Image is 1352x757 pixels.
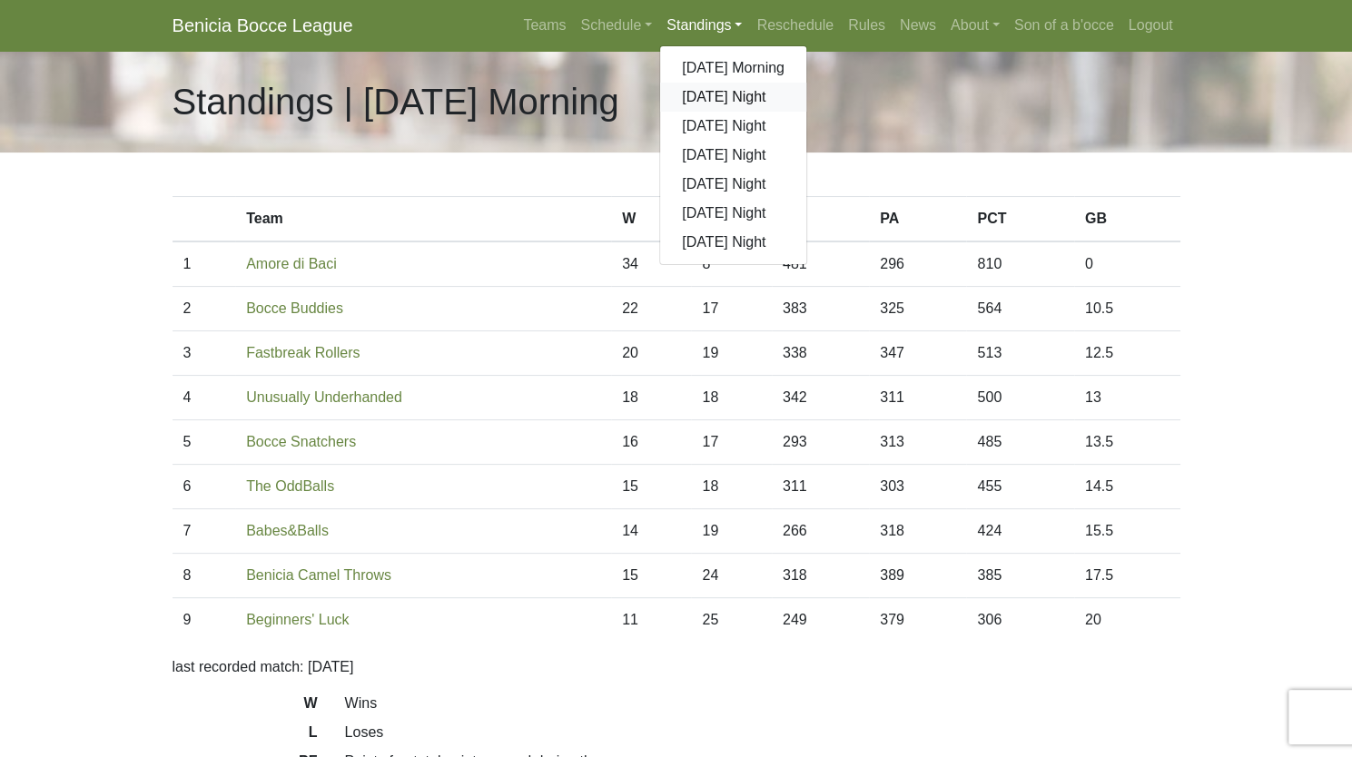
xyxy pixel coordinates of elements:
a: [DATE] Night [660,141,806,170]
td: 8 [173,554,236,598]
p: last recorded match: [DATE] [173,656,1180,678]
td: 13 [1074,376,1180,420]
td: 20 [611,331,691,376]
dt: L [159,722,331,751]
a: [DATE] Night [660,228,806,257]
a: The OddBalls [246,478,334,494]
dd: Wins [331,693,1194,714]
dt: W [159,693,331,722]
td: 513 [966,331,1073,376]
th: W [611,197,691,242]
a: [DATE] Night [660,199,806,228]
td: 18 [691,376,771,420]
td: 296 [869,241,966,287]
td: 9 [173,598,236,643]
td: 325 [869,287,966,331]
td: 18 [611,376,691,420]
td: 385 [966,554,1073,598]
td: 15.5 [1074,509,1180,554]
td: 18 [691,465,771,509]
td: 481 [772,241,869,287]
td: 22 [611,287,691,331]
td: 311 [772,465,869,509]
a: Logout [1121,7,1180,44]
td: 7 [173,509,236,554]
a: Beginners' Luck [246,612,349,627]
td: 6 [173,465,236,509]
td: 15 [611,554,691,598]
td: 15 [611,465,691,509]
td: 313 [869,420,966,465]
td: 303 [869,465,966,509]
a: Teams [516,7,573,44]
a: Benicia Bocce League [173,7,353,44]
th: PA [869,197,966,242]
td: 11 [611,598,691,643]
a: Fastbreak Rollers [246,345,360,360]
td: 266 [772,509,869,554]
td: 379 [869,598,966,643]
a: Unusually Underhanded [246,389,402,405]
td: 10.5 [1074,287,1180,331]
td: 19 [691,331,771,376]
a: Schedule [573,7,659,44]
a: Benicia Camel Throws [246,567,391,583]
a: Amore di Baci [246,256,337,271]
a: [DATE] Morning [660,54,806,83]
td: 249 [772,598,869,643]
td: 20 [1074,598,1180,643]
td: 306 [966,598,1073,643]
td: 17 [691,420,771,465]
td: 389 [869,554,966,598]
dd: Loses [331,722,1194,743]
a: News [893,7,943,44]
td: 25 [691,598,771,643]
td: 14.5 [1074,465,1180,509]
td: 318 [772,554,869,598]
td: 347 [869,331,966,376]
td: 424 [966,509,1073,554]
th: PCT [966,197,1073,242]
td: 342 [772,376,869,420]
td: 564 [966,287,1073,331]
td: 24 [691,554,771,598]
td: 19 [691,509,771,554]
th: PF [772,197,869,242]
div: Standings [659,45,807,265]
td: 3 [173,331,236,376]
td: 500 [966,376,1073,420]
td: 4 [173,376,236,420]
td: 810 [966,241,1073,287]
td: 1 [173,241,236,287]
td: 5 [173,420,236,465]
td: 293 [772,420,869,465]
td: 17.5 [1074,554,1180,598]
td: 16 [611,420,691,465]
th: Team [235,197,611,242]
td: 311 [869,376,966,420]
td: 383 [772,287,869,331]
th: GB [1074,197,1180,242]
a: About [943,7,1007,44]
td: 338 [772,331,869,376]
td: 13.5 [1074,420,1180,465]
td: 14 [611,509,691,554]
a: [DATE] Night [660,170,806,199]
td: 318 [869,509,966,554]
td: 34 [611,241,691,287]
td: 455 [966,465,1073,509]
td: 485 [966,420,1073,465]
a: Bocce Buddies [246,300,343,316]
a: Standings [659,7,749,44]
h1: Standings | [DATE] Morning [173,80,619,123]
a: Babes&Balls [246,523,329,538]
a: Bocce Snatchers [246,434,356,449]
a: Reschedule [749,7,841,44]
td: 17 [691,287,771,331]
a: [DATE] Night [660,83,806,112]
a: [DATE] Night [660,112,806,141]
td: 12.5 [1074,331,1180,376]
a: Son of a b'occe [1007,7,1121,44]
td: 0 [1074,241,1180,287]
td: 2 [173,287,236,331]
